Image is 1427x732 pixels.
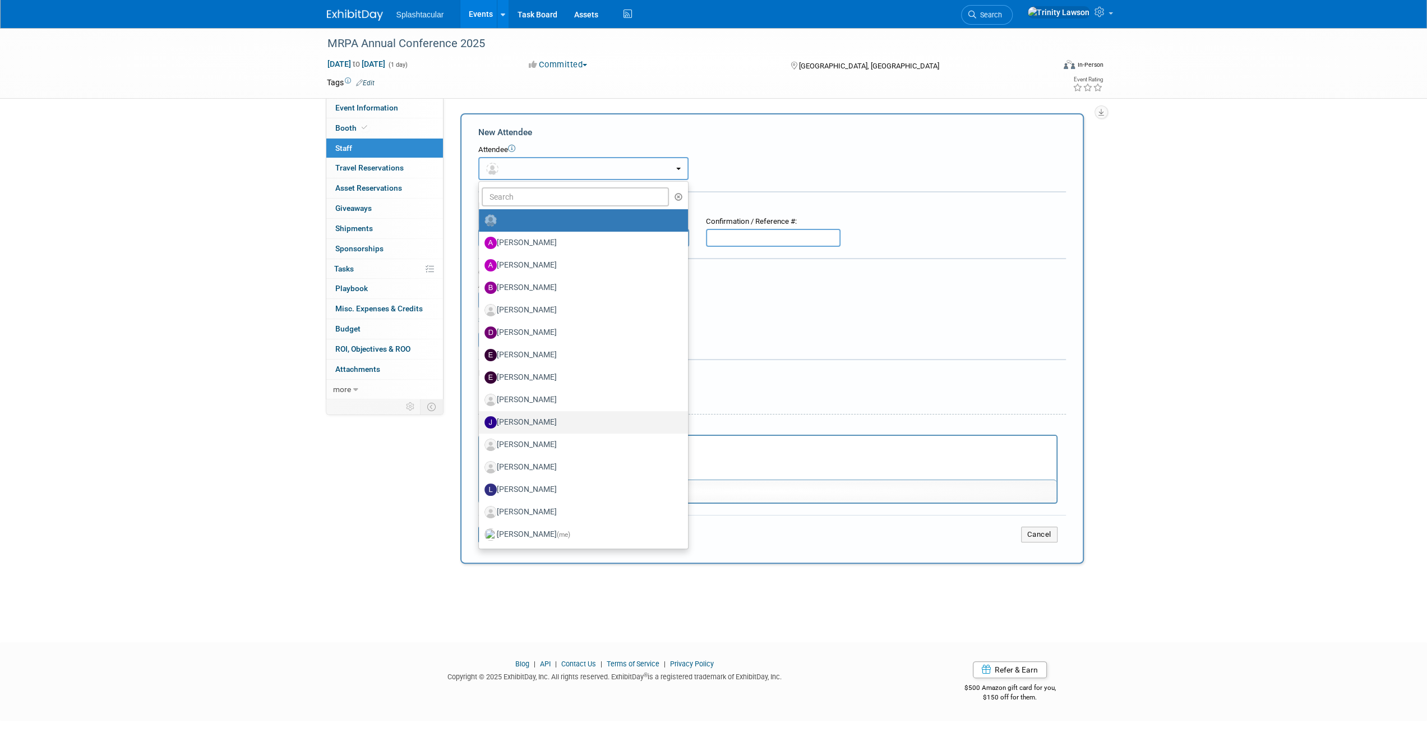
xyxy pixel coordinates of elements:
[335,324,361,333] span: Budget
[479,436,1056,480] iframe: Rich Text Area
[525,59,592,71] button: Committed
[482,187,669,206] input: Search
[706,217,841,227] div: Confirmation / Reference #:
[326,239,443,259] a: Sponsorships
[326,219,443,238] a: Shipments
[326,339,443,359] a: ROI, Objectives & ROO
[478,268,1066,278] div: Cost:
[478,422,1057,433] div: Notes
[335,365,380,374] span: Attachments
[351,59,362,68] span: to
[327,669,903,682] div: Copyright © 2025 ExhibitDay, Inc. All rights reserved. ExhibitDay is a registered trademark of Ex...
[326,178,443,198] a: Asset Reservations
[396,10,444,19] span: Splashtacular
[484,349,497,361] img: E.jpg
[1027,6,1090,19] img: Trinity Lawson
[334,264,354,273] span: Tasks
[335,304,423,313] span: Misc. Expenses & Credits
[961,5,1013,25] a: Search
[333,385,351,394] span: more
[976,11,1002,19] span: Search
[478,126,1066,139] div: New Attendee
[552,660,560,668] span: |
[327,59,386,69] span: [DATE] [DATE]
[335,103,398,112] span: Event Information
[484,326,497,339] img: D.jpg
[326,118,443,138] a: Booth
[484,458,677,476] label: [PERSON_NAME]
[484,436,677,454] label: [PERSON_NAME]
[561,660,596,668] a: Contact Us
[401,399,421,414] td: Personalize Event Tab Strip
[327,10,383,21] img: ExhibitDay
[335,163,404,172] span: Travel Reservations
[484,503,677,521] label: [PERSON_NAME]
[335,284,368,293] span: Playbook
[799,62,939,70] span: [GEOGRAPHIC_DATA], [GEOGRAPHIC_DATA]
[335,123,370,132] span: Booth
[484,256,677,274] label: [PERSON_NAME]
[335,224,373,233] span: Shipments
[661,660,668,668] span: |
[484,439,497,451] img: Associate-Profile-5.png
[484,506,497,518] img: Associate-Profile-5.png
[531,660,538,668] span: |
[1072,77,1102,82] div: Event Rating
[988,58,1103,75] div: Event Format
[557,531,570,538] span: (me)
[362,125,367,131] i: Booth reservation complete
[484,279,677,297] label: [PERSON_NAME]
[670,660,714,668] a: Privacy Policy
[484,259,497,271] img: A.jpg
[1021,527,1057,542] button: Cancel
[484,369,677,386] label: [PERSON_NAME]
[484,484,497,496] img: L.jpg
[478,145,1066,155] div: Attendee
[327,77,375,88] td: Tags
[484,413,677,431] label: [PERSON_NAME]
[484,301,677,319] label: [PERSON_NAME]
[335,204,372,213] span: Giveaways
[478,200,1066,211] div: Registration / Ticket Info (optional)
[607,660,659,668] a: Terms of Service
[326,319,443,339] a: Budget
[484,214,497,227] img: Unassigned-User-Icon.png
[973,661,1047,678] a: Refer & Earn
[326,199,443,218] a: Giveaways
[324,34,1037,54] div: MRPA Annual Conference 2025
[484,394,497,406] img: Associate-Profile-5.png
[356,79,375,87] a: Edit
[420,399,443,414] td: Toggle Event Tabs
[484,481,677,499] label: [PERSON_NAME]
[484,526,677,544] label: [PERSON_NAME]
[326,360,443,379] a: Attachments
[335,344,410,353] span: ROI, Objectives & ROO
[484,461,497,473] img: Associate-Profile-5.png
[920,676,1101,702] div: $500 Amazon gift card for you,
[920,693,1101,702] div: $150 off for them.
[478,367,1066,379] div: Misc. Attachments & Notes
[484,346,677,364] label: [PERSON_NAME]
[484,416,497,429] img: J.jpg
[644,672,648,678] sup: ®
[326,98,443,118] a: Event Information
[326,139,443,158] a: Staff
[326,259,443,279] a: Tasks
[326,279,443,298] a: Playbook
[484,324,677,342] label: [PERSON_NAME]
[484,282,497,294] img: B.jpg
[515,660,529,668] a: Blog
[484,391,677,409] label: [PERSON_NAME]
[335,183,402,192] span: Asset Reservations
[1064,60,1075,69] img: Format-Inperson.png
[326,158,443,178] a: Travel Reservations
[484,234,677,252] label: [PERSON_NAME]
[598,660,605,668] span: |
[335,144,352,153] span: Staff
[484,371,497,384] img: E.jpg
[484,237,497,249] img: A.jpg
[387,61,408,68] span: (1 day)
[484,304,497,316] img: Associate-Profile-5.png
[335,244,384,253] span: Sponsorships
